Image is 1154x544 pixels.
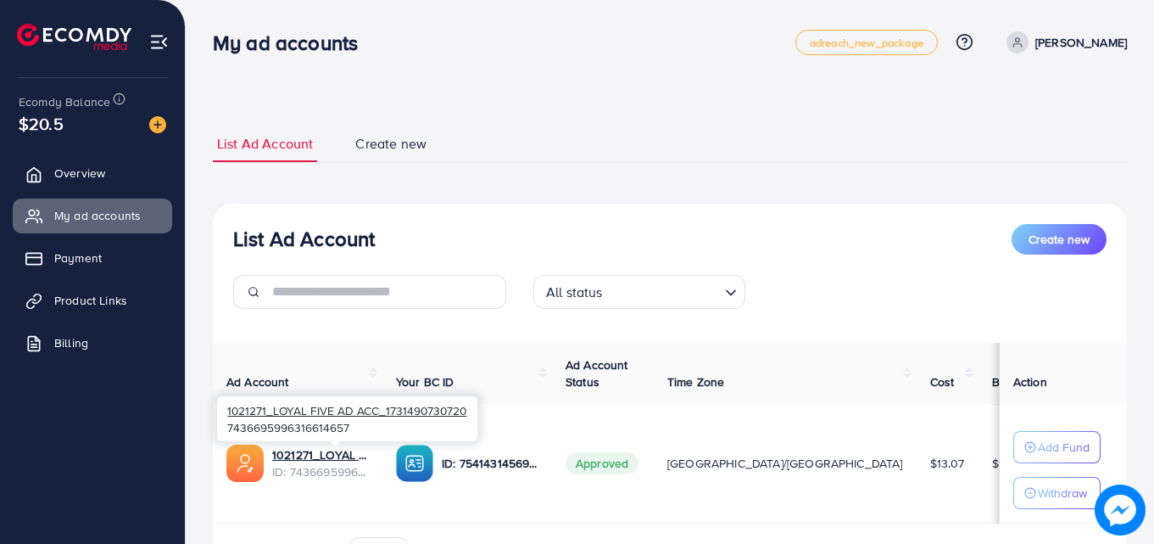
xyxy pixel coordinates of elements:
[566,356,628,390] span: Ad Account Status
[13,326,172,360] a: Billing
[1012,224,1107,255] button: Create new
[54,165,105,182] span: Overview
[667,455,903,472] span: [GEOGRAPHIC_DATA]/[GEOGRAPHIC_DATA]
[54,250,102,266] span: Payment
[1095,485,1145,535] img: image
[608,277,718,305] input: Search for option
[13,241,172,275] a: Payment
[54,334,88,351] span: Billing
[272,463,369,480] span: ID: 7436695996316614657
[1000,31,1127,53] a: [PERSON_NAME]
[442,453,538,474] p: ID: 7541431456900759569
[1038,437,1090,457] p: Add Fund
[566,452,638,474] span: Approved
[149,32,169,52] img: menu
[930,455,965,472] span: $13.07
[19,93,110,110] span: Ecomdy Balance
[1038,483,1087,503] p: Withdraw
[533,275,745,309] div: Search for option
[930,373,955,390] span: Cost
[13,199,172,233] a: My ad accounts
[396,373,454,390] span: Your BC ID
[227,402,466,418] span: 1021271_LOYAL FIVE AD ACC_1731490730720
[396,445,433,482] img: ic-ba-acc.ded83a64.svg
[1035,32,1127,53] p: [PERSON_NAME]
[543,280,606,305] span: All status
[1013,477,1101,509] button: Withdraw
[149,116,166,133] img: image
[355,134,426,154] span: Create new
[13,283,172,317] a: Product Links
[226,373,289,390] span: Ad Account
[1013,431,1101,463] button: Add Fund
[54,292,127,309] span: Product Links
[1029,231,1090,248] span: Create new
[19,111,64,136] span: $20.5
[667,373,724,390] span: Time Zone
[810,37,923,48] span: adreach_new_package
[233,227,375,251] h3: List Ad Account
[213,31,371,55] h3: My ad accounts
[217,396,477,441] div: 7436695996316614657
[217,134,313,154] span: List Ad Account
[54,207,141,224] span: My ad accounts
[17,24,131,50] img: logo
[272,446,369,463] a: 1021271_LOYAL FIVE AD ACC_1731490730720
[795,30,938,55] a: adreach_new_package
[226,445,264,482] img: ic-ads-acc.e4c84228.svg
[1013,373,1047,390] span: Action
[13,156,172,190] a: Overview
